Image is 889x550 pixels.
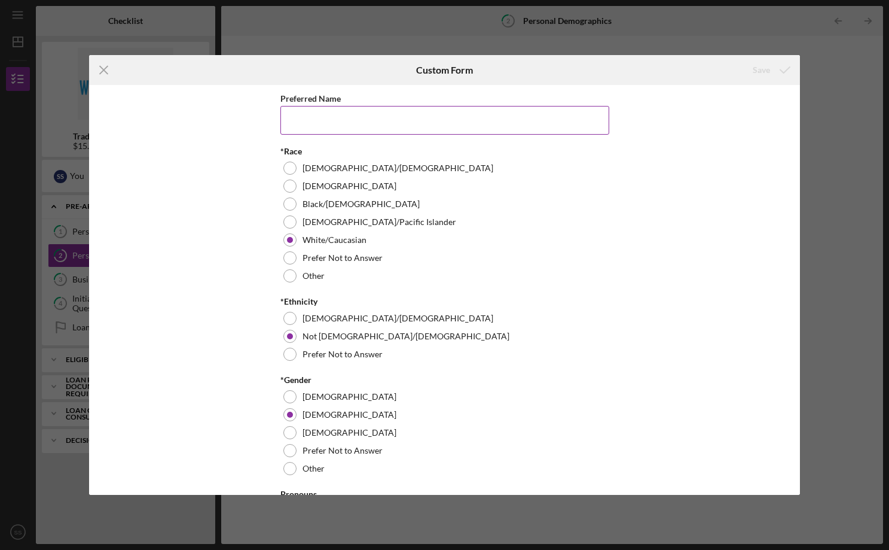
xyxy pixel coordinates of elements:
div: Pronouns [280,490,609,499]
label: [DEMOGRAPHIC_DATA]/[DEMOGRAPHIC_DATA] [303,163,493,173]
label: Preferred Name [280,93,341,104]
button: Save [741,58,800,82]
label: Prefer Not to Answer [303,253,383,263]
label: White/Caucasian [303,235,366,245]
div: *Race [280,147,609,156]
label: [DEMOGRAPHIC_DATA] [303,392,396,402]
div: *Gender [280,375,609,385]
label: Other [303,271,325,281]
label: [DEMOGRAPHIC_DATA] [303,428,396,437]
label: [DEMOGRAPHIC_DATA] [303,181,396,191]
h6: Custom Form [416,65,473,75]
div: Save [753,58,770,82]
label: Prefer Not to Answer [303,350,383,359]
label: Other [303,464,325,473]
label: Black/[DEMOGRAPHIC_DATA] [303,199,420,209]
label: Prefer Not to Answer [303,446,383,455]
label: [DEMOGRAPHIC_DATA]/Pacific Islander [303,217,456,227]
div: *Ethnicity [280,297,609,306]
label: Not [DEMOGRAPHIC_DATA]/[DEMOGRAPHIC_DATA] [303,332,509,341]
label: [DEMOGRAPHIC_DATA] [303,410,396,420]
label: [DEMOGRAPHIC_DATA]/[DEMOGRAPHIC_DATA] [303,314,493,323]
